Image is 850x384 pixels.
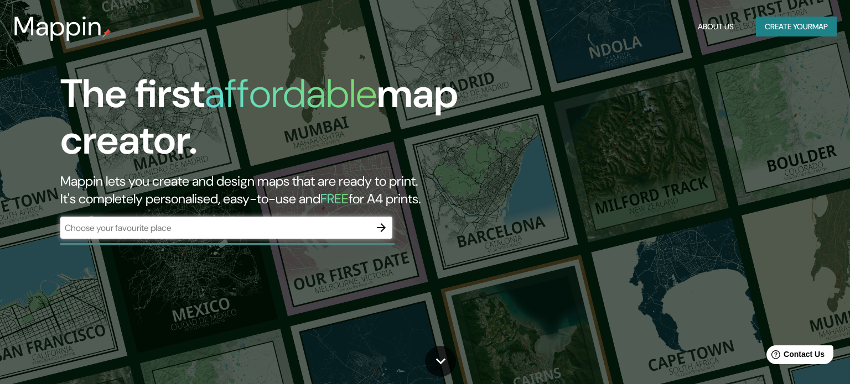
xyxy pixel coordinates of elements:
[756,17,837,37] button: Create yourmap
[60,222,370,234] input: Choose your favourite place
[60,172,485,208] h2: Mappin lets you create and design maps that are ready to print. It's completely personalised, eas...
[60,71,485,172] h1: The first map creator.
[102,29,111,38] img: mappin-pin
[13,11,102,42] h3: Mappin
[751,341,838,372] iframe: Help widget launcher
[320,190,349,207] h5: FREE
[693,17,738,37] button: About Us
[205,68,377,119] h1: affordable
